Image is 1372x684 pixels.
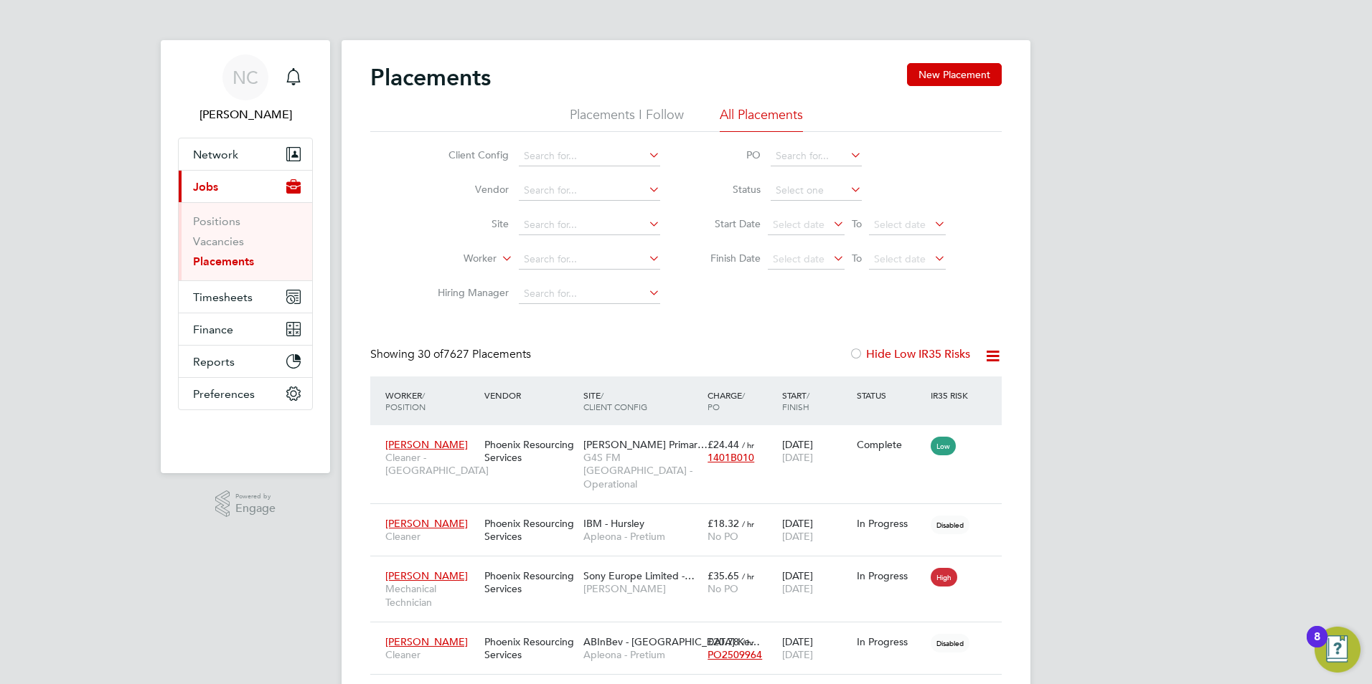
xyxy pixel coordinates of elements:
span: Cleaner - [GEOGRAPHIC_DATA] [385,451,477,477]
span: Naomi Conn [178,106,313,123]
button: Open Resource Center, 8 new notifications [1315,627,1361,673]
button: Finance [179,313,312,345]
label: Start Date [696,217,761,230]
input: Search for... [519,284,660,304]
input: Search for... [519,146,660,166]
a: Go to home page [178,424,313,447]
span: Select date [874,218,926,231]
div: Showing [370,347,534,362]
span: Cleaner [385,648,477,661]
span: 1401B010 [708,451,754,464]
label: Site [426,217,509,230]
a: NC[PERSON_NAME] [178,54,313,123]
span: [PERSON_NAME] [385,517,468,530]
a: Positions [193,214,240,228]
a: Powered byEngage [215,490,276,518]
span: Network [193,148,238,161]
span: Select date [874,252,926,265]
div: Phoenix Resourcing Services [481,431,580,471]
span: Apleona - Pretium [583,530,700,543]
span: 30 of [418,347,443,361]
div: [DATE] [779,431,853,471]
a: Placements [193,255,254,268]
span: [DATE] [782,451,813,464]
span: [PERSON_NAME] [583,582,700,595]
span: Cleaner [385,530,477,543]
span: Timesheets [193,290,253,304]
button: Jobs [179,171,312,202]
input: Select one [771,181,862,201]
span: / hr [742,440,754,450]
span: Disabled [931,634,969,652]
span: / hr [742,571,754,581]
span: / Finish [782,389,809,412]
input: Search for... [771,146,862,166]
span: NC [232,68,258,87]
span: £20.78 [708,635,739,648]
span: Mechanical Technician [385,582,477,608]
a: [PERSON_NAME]CleanerPhoenix Resourcing ServicesIBM - HursleyApleona - Pretium£18.32 / hrNo PO[DAT... [382,509,1002,521]
span: G4S FM [GEOGRAPHIC_DATA] - Operational [583,451,700,490]
span: Low [931,437,956,455]
span: [DATE] [782,648,813,661]
label: Status [696,183,761,196]
div: IR35 Risk [927,382,977,408]
span: Jobs [193,180,218,194]
span: Select date [773,252,824,265]
span: / PO [708,389,745,412]
div: In Progress [857,517,924,530]
span: No PO [708,530,738,543]
input: Search for... [519,181,660,201]
nav: Main navigation [161,40,330,473]
span: IBM - Hursley [583,517,644,530]
button: Network [179,138,312,170]
span: To [847,249,866,267]
button: Reports [179,346,312,377]
label: Hide Low IR35 Risks [849,347,970,361]
span: [PERSON_NAME] [385,635,468,648]
span: Preferences [193,387,255,401]
span: Engage [235,503,276,515]
span: Reports [193,355,235,369]
label: Finish Date [696,252,761,265]
span: Finance [193,323,233,336]
span: To [847,214,866,233]
div: Phoenix Resourcing Services [481,628,580,668]
label: Worker [414,252,497,266]
span: No PO [708,582,738,595]
span: Apleona - Pretium [583,648,700,661]
span: / Position [385,389,426,412]
a: Vacancies [193,234,244,248]
div: Jobs [179,202,312,280]
button: New Placement [907,63,1002,86]
a: [PERSON_NAME]Cleaner - [GEOGRAPHIC_DATA]Phoenix Resourcing Services[PERSON_NAME] Primar…G4S FM [G... [382,430,1002,442]
div: Worker [382,382,481,419]
span: PO2509964 [708,648,762,661]
div: Site [580,382,704,419]
div: [DATE] [779,562,853,602]
span: / hr [742,518,754,529]
img: fastbook-logo-retina.png [179,424,313,447]
span: [DATE] [782,530,813,543]
div: In Progress [857,569,924,582]
div: Phoenix Resourcing Services [481,562,580,602]
input: Search for... [519,215,660,235]
span: Select date [773,218,824,231]
span: High [931,568,957,586]
span: Powered by [235,490,276,503]
label: Client Config [426,148,509,161]
button: Preferences [179,378,312,409]
input: Search for... [519,250,660,270]
div: 8 [1314,637,1320,655]
span: / hr [742,637,754,647]
div: [DATE] [779,628,853,668]
div: Status [853,382,928,408]
div: Complete [857,438,924,451]
h2: Placements [370,63,491,92]
button: Timesheets [179,281,312,313]
a: [PERSON_NAME]CleanerPhoenix Resourcing ServicesABInBev - [GEOGRAPHIC_DATA] Ke…Apleona - Pretium£2... [382,627,1002,640]
span: £24.44 [708,438,739,451]
span: ABInBev - [GEOGRAPHIC_DATA] Ke… [583,635,760,648]
span: 7627 Placements [418,347,531,361]
span: [PERSON_NAME] [385,438,468,451]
